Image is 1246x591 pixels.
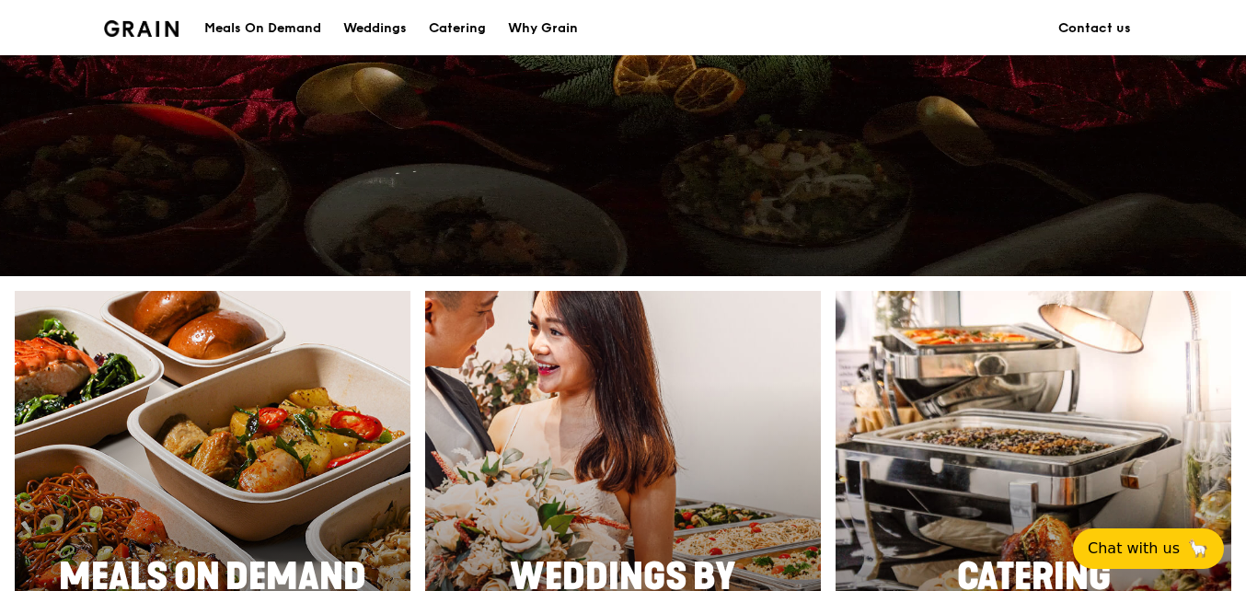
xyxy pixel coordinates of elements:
div: Weddings [343,1,407,56]
a: Contact us [1047,1,1142,56]
div: Why Grain [508,1,578,56]
a: Weddings [332,1,418,56]
a: Catering [418,1,497,56]
button: Chat with us🦙 [1073,528,1224,569]
img: Grain [104,20,179,37]
a: Why Grain [497,1,589,56]
span: Chat with us [1088,538,1180,560]
div: Meals On Demand [204,1,321,56]
div: Catering [429,1,486,56]
span: 🦙 [1187,538,1209,560]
